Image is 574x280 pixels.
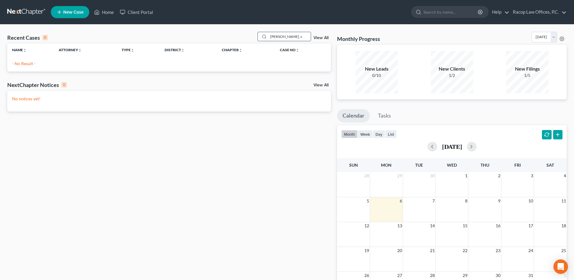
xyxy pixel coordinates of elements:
span: Wed [447,162,457,168]
i: unfold_more [23,48,27,52]
h2: [DATE] [442,143,462,150]
a: Chapterunfold_more [222,48,242,52]
span: 23 [495,247,501,254]
span: 28 [364,172,370,179]
span: 22 [462,247,468,254]
span: 3 [530,172,534,179]
div: 1/5 [506,72,549,78]
span: 26 [364,272,370,279]
span: 12 [364,222,370,229]
span: 1 [464,172,468,179]
span: 15 [462,222,468,229]
a: Client Portal [117,7,156,18]
a: Home [91,7,117,18]
span: 18 [561,222,567,229]
span: 14 [429,222,435,229]
a: Districtunfold_more [165,48,185,52]
span: 11 [561,197,567,205]
div: Recent Cases [7,34,48,41]
span: 21 [429,247,435,254]
span: Mon [381,162,392,168]
div: New Clients [431,65,473,72]
i: unfold_more [181,48,185,52]
span: 5 [366,197,370,205]
span: Sun [349,162,358,168]
span: 16 [495,222,501,229]
h3: Monthly Progress [337,35,380,42]
div: New Filings [506,65,549,72]
span: 19 [364,247,370,254]
a: Attorneyunfold_more [59,48,82,52]
p: - No Result - [12,61,326,67]
button: list [385,130,397,138]
span: 7 [432,197,435,205]
span: Thu [481,162,489,168]
div: 1/2 [431,72,473,78]
a: View All [313,36,329,40]
span: Tue [415,162,423,168]
a: View All [313,83,329,87]
span: 25 [561,247,567,254]
i: unfold_more [296,48,299,52]
i: unfold_more [239,48,242,52]
span: Sat [546,162,554,168]
a: Help [489,7,509,18]
span: 20 [397,247,403,254]
div: 0 [42,35,48,40]
i: unfold_more [131,48,134,52]
span: 27 [397,272,403,279]
span: 9 [497,197,501,205]
a: Tasks [372,109,396,122]
div: Open Intercom Messenger [553,259,568,274]
p: No notices yet! [12,96,326,102]
button: day [373,130,385,138]
a: Typeunfold_more [122,48,134,52]
span: 4 [563,172,567,179]
span: 6 [399,197,403,205]
span: 17 [528,222,534,229]
span: 30 [429,172,435,179]
i: unfold_more [78,48,82,52]
span: 2 [497,172,501,179]
span: 31 [528,272,534,279]
a: Case Nounfold_more [280,48,299,52]
span: 13 [397,222,403,229]
span: 1 [563,272,567,279]
button: week [358,130,373,138]
span: 28 [429,272,435,279]
div: NextChapter Notices [7,81,67,88]
span: 30 [495,272,501,279]
span: Fri [514,162,521,168]
span: New Case [63,10,84,15]
input: Search by name... [268,32,311,41]
button: month [341,130,358,138]
span: 29 [462,272,468,279]
span: 29 [397,172,403,179]
a: Nameunfold_more [12,48,27,52]
span: 24 [528,247,534,254]
div: 0/10 [356,72,398,78]
span: 10 [528,197,534,205]
div: New Leads [356,65,398,72]
input: Search by name... [423,6,479,18]
span: 8 [464,197,468,205]
a: Racop Law Offices, P.C. [510,7,566,18]
a: Calendar [337,109,370,122]
div: 0 [61,82,67,88]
